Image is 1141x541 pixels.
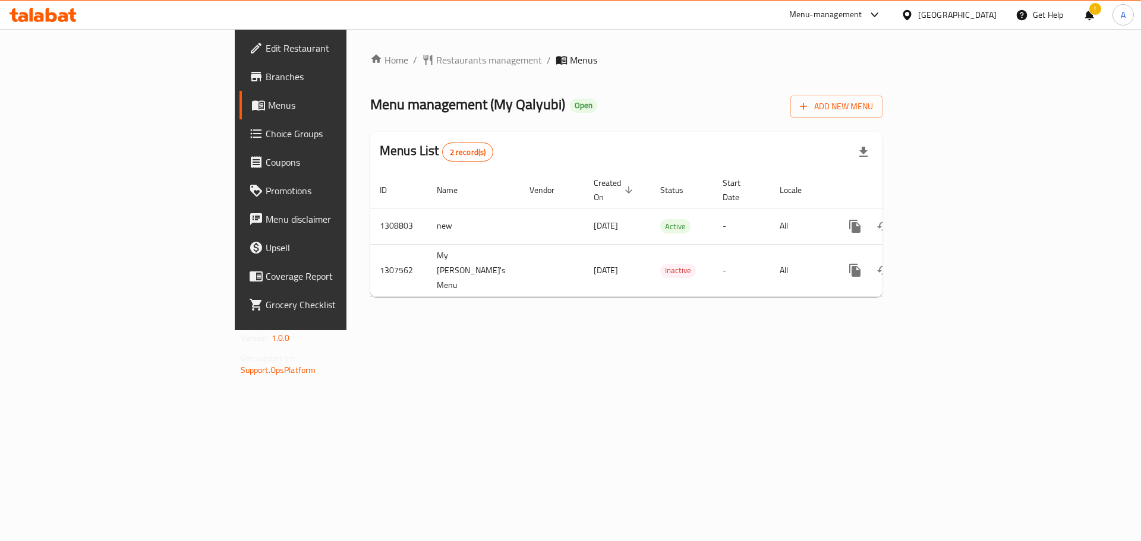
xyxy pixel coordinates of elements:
[1121,8,1126,21] span: A
[547,53,551,67] li: /
[266,212,416,226] span: Menu disclaimer
[780,183,817,197] span: Locale
[239,119,425,148] a: Choice Groups
[849,138,878,166] div: Export file
[422,53,542,67] a: Restaurants management
[770,208,831,244] td: All
[443,147,493,158] span: 2 record(s)
[789,8,862,22] div: Menu-management
[869,256,898,284] button: Change Status
[770,244,831,296] td: All
[239,290,425,319] a: Grocery Checklist
[239,148,425,176] a: Coupons
[594,176,636,204] span: Created On
[268,98,416,112] span: Menus
[660,264,696,277] span: Inactive
[660,264,696,278] div: Inactive
[370,172,965,297] table: enhanced table
[380,142,493,162] h2: Menus List
[841,256,869,284] button: more
[241,362,316,378] a: Support.OpsPlatform
[239,262,425,290] a: Coverage Report
[437,183,473,197] span: Name
[266,41,416,55] span: Edit Restaurant
[239,34,425,62] a: Edit Restaurant
[869,212,898,241] button: Change Status
[239,176,425,205] a: Promotions
[713,244,770,296] td: -
[570,100,597,110] span: Open
[713,208,770,244] td: -
[266,69,416,84] span: Branches
[272,330,290,346] span: 1.0.0
[241,350,295,366] span: Get support on:
[594,262,618,278] span: [DATE]
[370,91,565,118] span: Menu management ( My Qalyubi )
[723,176,756,204] span: Start Date
[380,183,402,197] span: ID
[427,208,520,244] td: new
[239,62,425,91] a: Branches
[427,244,520,296] td: My [PERSON_NAME]'s Menu
[790,96,882,118] button: Add New Menu
[529,183,570,197] span: Vendor
[239,233,425,262] a: Upsell
[266,155,416,169] span: Coupons
[370,53,882,67] nav: breadcrumb
[442,143,494,162] div: Total records count
[594,218,618,233] span: [DATE]
[918,8,997,21] div: [GEOGRAPHIC_DATA]
[800,99,873,114] span: Add New Menu
[831,172,965,208] th: Actions
[266,126,416,141] span: Choice Groups
[266,241,416,255] span: Upsell
[241,330,270,346] span: Version:
[436,53,542,67] span: Restaurants management
[239,205,425,233] a: Menu disclaimer
[570,53,597,67] span: Menus
[841,212,869,241] button: more
[660,220,691,233] span: Active
[660,183,699,197] span: Status
[266,298,416,312] span: Grocery Checklist
[239,91,425,119] a: Menus
[266,184,416,198] span: Promotions
[266,269,416,283] span: Coverage Report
